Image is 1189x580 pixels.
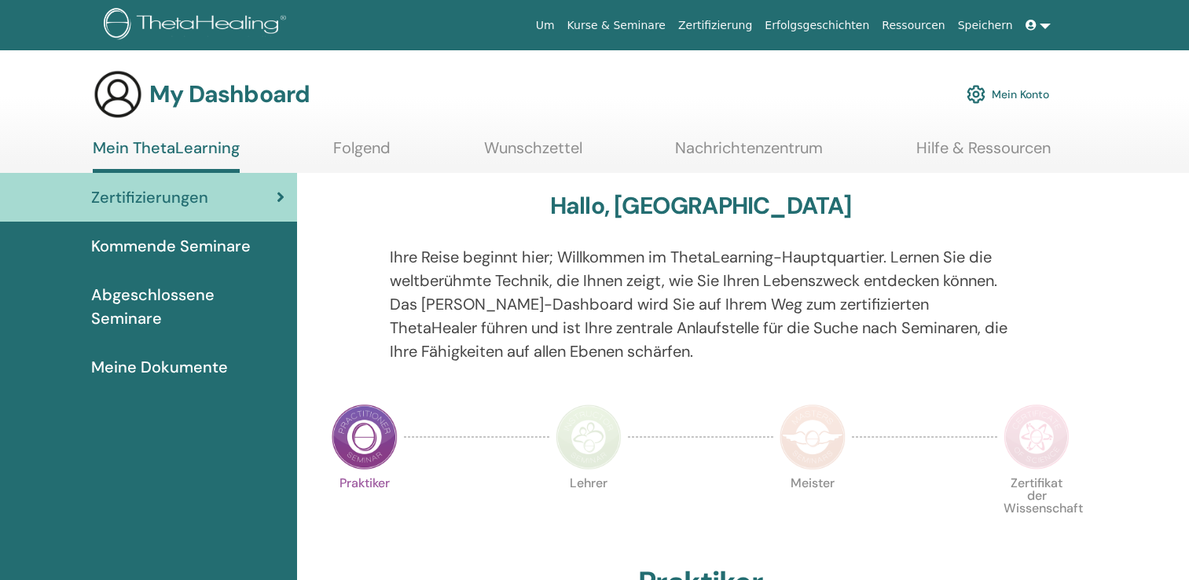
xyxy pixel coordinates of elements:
a: Speichern [952,11,1019,40]
a: Mein ThetaLearning [93,138,240,173]
p: Zertifikat der Wissenschaft [1004,477,1070,543]
p: Meister [780,477,846,543]
span: Kommende Seminare [91,234,251,258]
h3: Hallo, [GEOGRAPHIC_DATA] [550,192,852,220]
a: Nachrichtenzentrum [675,138,823,169]
a: Um [530,11,561,40]
img: Practitioner [332,404,398,470]
h3: My Dashboard [149,80,310,108]
span: Meine Dokumente [91,355,228,379]
a: Erfolgsgeschichten [758,11,875,40]
img: Instructor [556,404,622,470]
img: Certificate of Science [1004,404,1070,470]
a: Zertifizierung [672,11,758,40]
a: Hilfe & Ressourcen [916,138,1051,169]
img: cog.svg [967,81,985,108]
a: Wunschzettel [484,138,582,169]
img: generic-user-icon.jpg [93,69,143,119]
span: Zertifizierungen [91,185,208,209]
a: Ressourcen [875,11,951,40]
span: Abgeschlossene Seminare [91,283,284,330]
p: Praktiker [332,477,398,543]
img: Master [780,404,846,470]
a: Kurse & Seminare [561,11,672,40]
p: Lehrer [556,477,622,543]
img: logo.png [104,8,292,43]
p: Ihre Reise beginnt hier; Willkommen im ThetaLearning-Hauptquartier. Lernen Sie die weltberühmte T... [390,245,1011,363]
a: Folgend [333,138,391,169]
a: Mein Konto [967,77,1049,112]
